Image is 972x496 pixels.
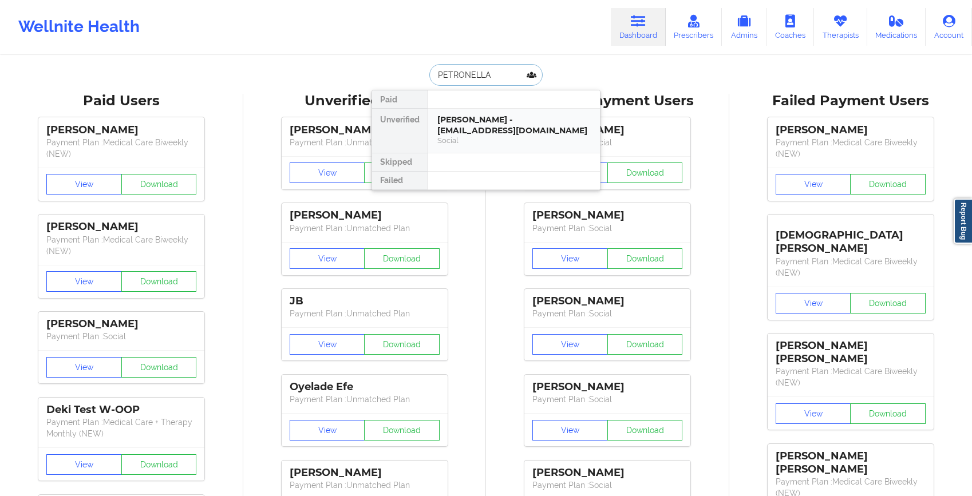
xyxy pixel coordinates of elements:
div: Failed Payment Users [737,92,965,110]
div: [PERSON_NAME] [532,295,682,308]
div: Oyelade Efe [290,380,440,394]
div: Failed [372,172,428,190]
div: [PERSON_NAME] [290,124,440,137]
a: Coaches [766,8,814,46]
p: Payment Plan : Social [532,308,682,319]
button: Download [364,162,440,183]
button: View [532,334,608,355]
div: [PERSON_NAME] [532,209,682,222]
div: [PERSON_NAME] [532,380,682,394]
div: [PERSON_NAME] [776,124,926,137]
div: Skipped Payment Users [494,92,721,110]
div: JB [290,295,440,308]
button: View [776,174,851,195]
p: Payment Plan : Unmatched Plan [290,308,440,319]
div: [PERSON_NAME] [PERSON_NAME] [776,339,926,366]
button: Download [607,162,683,183]
div: Social [437,136,591,145]
button: Download [850,174,926,195]
a: Account [926,8,972,46]
p: Payment Plan : Medical Care Biweekly (NEW) [776,137,926,160]
a: Therapists [814,8,867,46]
button: View [46,357,122,378]
div: [PERSON_NAME] [290,209,440,222]
button: Download [607,248,683,269]
p: Payment Plan : Social [532,223,682,234]
p: Payment Plan : Medical Care Biweekly (NEW) [776,366,926,388]
button: View [532,420,608,441]
p: Payment Plan : Social [532,394,682,405]
button: View [46,454,122,475]
a: Dashboard [611,8,666,46]
p: Payment Plan : Medical Care + Therapy Monthly (NEW) [46,416,196,439]
button: Download [850,403,926,424]
p: Payment Plan : Unmatched Plan [290,223,440,234]
p: Payment Plan : Medical Care Biweekly (NEW) [46,234,196,257]
button: Download [364,420,440,441]
div: [PERSON_NAME] [46,124,196,137]
button: View [290,334,365,355]
div: [PERSON_NAME] [532,124,682,137]
button: Download [850,293,926,314]
button: Download [121,174,197,195]
button: Download [121,454,197,475]
div: Skipped [372,153,428,172]
button: Download [364,248,440,269]
div: [PERSON_NAME] [PERSON_NAME] [776,450,926,476]
p: Payment Plan : Unmatched Plan [290,479,440,491]
button: View [290,162,365,183]
p: Payment Plan : Medical Care Biweekly (NEW) [776,256,926,279]
button: View [46,271,122,292]
a: Prescribers [666,8,722,46]
p: Payment Plan : Social [46,331,196,342]
div: [PERSON_NAME] [532,466,682,479]
p: Payment Plan : Unmatched Plan [290,137,440,148]
button: Download [121,357,197,378]
div: [PERSON_NAME] [290,466,440,479]
button: Download [607,420,683,441]
button: View [776,403,851,424]
div: Unverified [372,109,428,153]
button: Download [607,334,683,355]
button: View [776,293,851,314]
div: Paid Users [8,92,235,110]
button: View [532,248,608,269]
div: [PERSON_NAME] [46,318,196,331]
div: Deki Test W-OOP [46,403,196,416]
p: Payment Plan : Unmatched Plan [290,394,440,405]
div: [DEMOGRAPHIC_DATA][PERSON_NAME] [776,220,926,255]
button: View [46,174,122,195]
p: Payment Plan : Social [532,137,682,148]
a: Admins [722,8,766,46]
button: View [290,420,365,441]
div: [PERSON_NAME] [46,220,196,233]
button: Download [121,271,197,292]
p: Payment Plan : Social [532,479,682,491]
p: Payment Plan : Medical Care Biweekly (NEW) [46,137,196,160]
a: Report Bug [954,199,972,244]
div: Paid [372,90,428,109]
button: Download [364,334,440,355]
a: Medications [867,8,926,46]
div: Unverified Users [251,92,479,110]
div: [PERSON_NAME] - [EMAIL_ADDRESS][DOMAIN_NAME] [437,114,591,136]
button: View [290,248,365,269]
